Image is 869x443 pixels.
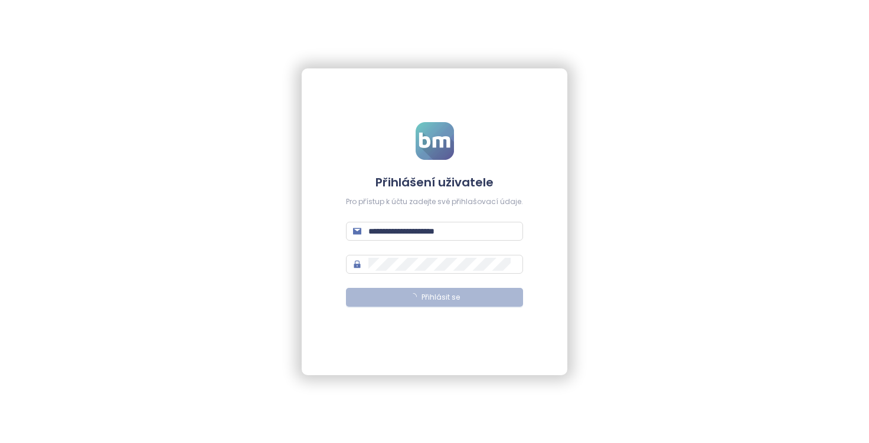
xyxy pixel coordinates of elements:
[416,122,454,160] img: logo
[346,196,523,208] div: Pro přístup k účtu zadejte své přihlašovací údaje.
[353,260,361,268] span: lock
[346,288,523,307] button: Přihlásit se
[346,174,523,191] h4: Přihlášení uživatele
[422,292,460,303] span: Přihlásit se
[410,293,417,300] span: loading
[353,227,361,235] span: mail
